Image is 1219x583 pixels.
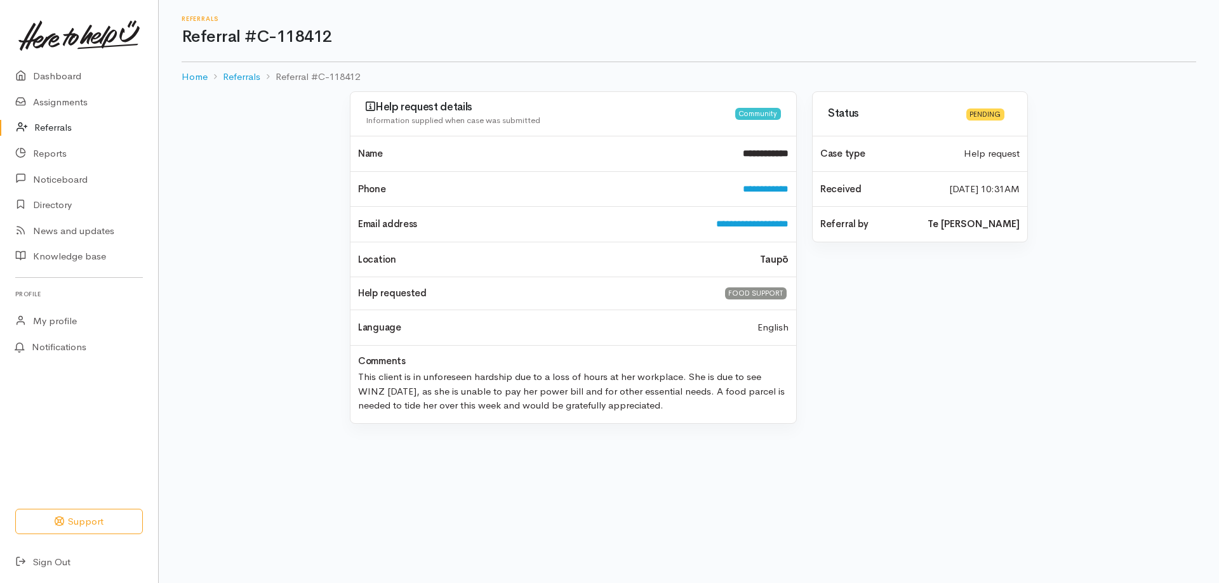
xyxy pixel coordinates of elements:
div: FOOD SUPPORT [725,287,787,299]
h4: Help requested [358,288,708,299]
h4: Phone [358,184,728,195]
button: Support [15,509,143,535]
div: Community [735,108,781,120]
time: [DATE] 10:31AM [949,182,1020,197]
h3: Help request details [366,101,735,114]
h6: Referrals [182,15,1196,22]
h4: Email address [358,219,701,230]
h4: Location [358,254,745,265]
div: Help request [956,147,1027,161]
li: Referral #C-118412 [260,70,360,84]
h6: Profile [15,285,143,303]
b: Taupō [760,252,789,267]
a: Home [182,70,208,84]
div: This client is in unforeseen hardship due to a loss of hours at her workplace. She is due to see ... [350,366,796,413]
div: Pending [966,108,1004,121]
h4: Referral by [820,219,912,230]
nav: breadcrumb [182,62,1196,92]
b: Te [PERSON_NAME] [928,217,1020,232]
h4: Case type [820,148,949,159]
h1: Referral #C-118412 [182,28,1196,46]
h4: Language [358,322,401,333]
div: English [750,320,796,335]
a: Referrals [223,70,260,84]
h4: Name [358,148,728,159]
h4: Received [820,184,934,195]
h3: Status [828,108,959,120]
span: Information supplied when case was submitted [366,115,540,126]
h4: Comments [358,356,406,367]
